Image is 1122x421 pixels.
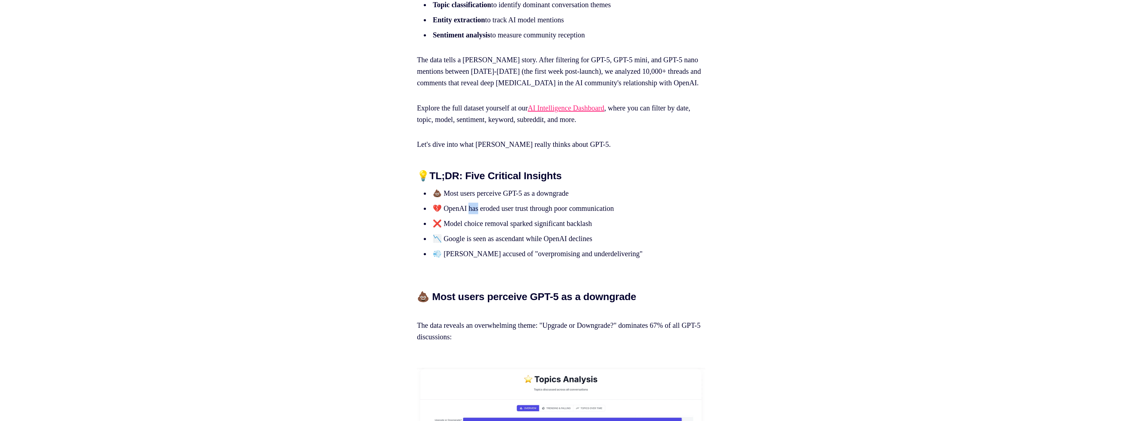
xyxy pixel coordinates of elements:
[431,29,694,41] li: to measure community reception
[431,218,694,229] li: ❌ Model choice removal sparked significant backlash
[417,139,705,150] p: Let's dive into what [PERSON_NAME] really thinks about GPT-5.
[431,248,694,259] li: 💨 [PERSON_NAME] accused of "overpromising and underdelivering"
[431,187,694,199] li: 💩 Most users perceive GPT-5 as a downgrade
[431,233,694,244] li: 📉 Google is seen as ascendant while OpenAI declines
[433,31,490,39] strong: Sentiment analysis
[417,280,705,303] h2: 💩 Most users perceive GPT-5 as a downgrade
[433,1,491,9] strong: Topic classification
[417,308,705,343] p: The data reveals an overwhelming theme: "Upgrade or Downgrade?" dominates 67% of all GPT-5 discus...
[417,54,705,89] p: The data tells a [PERSON_NAME] story. After filtering for GPT-5, GPT-5 mini, and GPT-5 nano menti...
[417,170,429,181] strong: 💡
[417,170,705,182] h2: TL;DR: Five Critical Insights
[433,16,485,24] strong: Entity extraction
[431,203,694,214] li: 💔 OpenAI has eroded user trust through poor communication
[528,104,604,112] a: AI Intelligence Dashboard
[431,14,694,26] li: to track AI model mentions
[417,102,705,125] p: Explore the full dataset yourself at our , where you can filter by date, topic, model, sentiment,...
